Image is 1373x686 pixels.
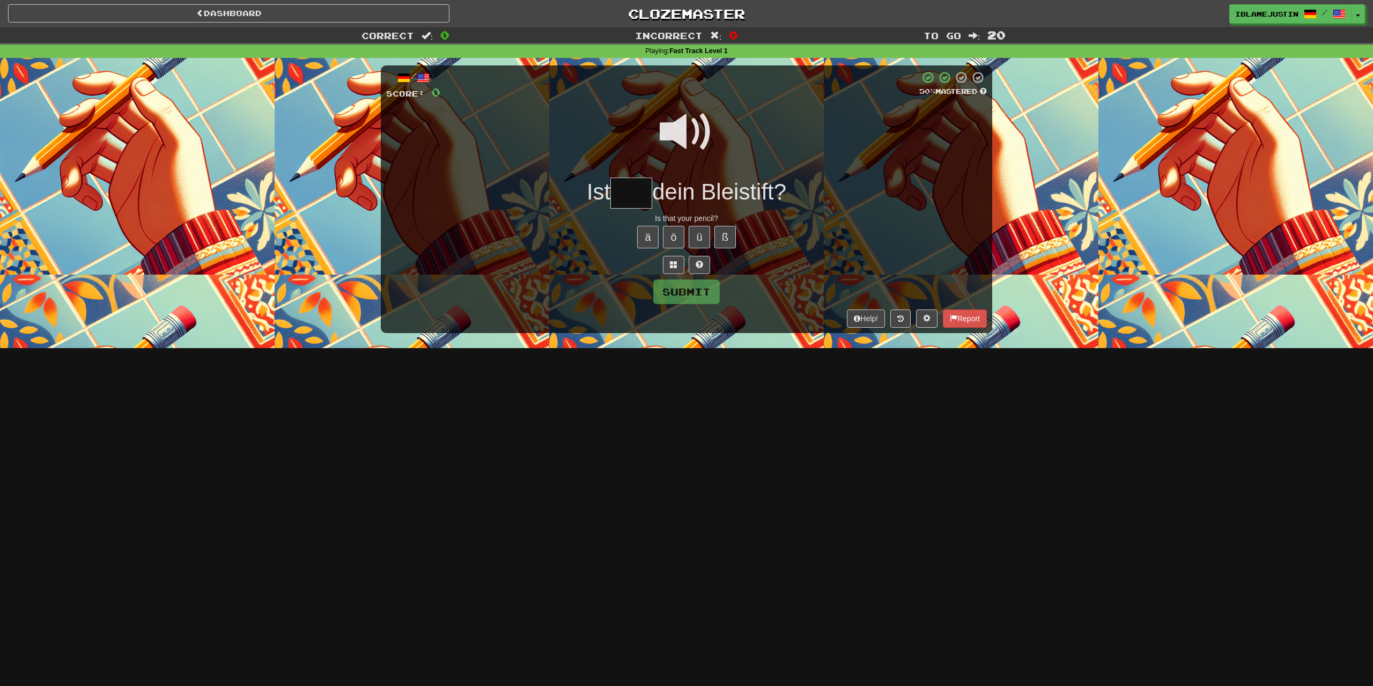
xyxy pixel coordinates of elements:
[587,179,610,204] span: Ist
[663,256,684,274] button: Switch sentence to multiple choice alt+p
[987,28,1006,41] span: 20
[386,213,987,224] div: Is that your pencil?
[440,28,449,41] span: 0
[890,309,911,328] button: Round history (alt+y)
[8,4,449,23] a: Dashboard
[1322,9,1327,16] span: /
[663,226,684,248] button: ö
[635,30,703,41] span: Incorrect
[924,30,961,41] span: To go
[1229,4,1352,24] a: IBlameJustin /
[653,279,720,304] button: Submit
[919,87,935,95] span: 50 %
[847,309,885,328] button: Help!
[919,87,987,97] div: Mastered
[386,89,425,98] span: Score:
[652,179,786,204] span: dein Bleistift?
[422,31,433,40] span: :
[1235,9,1298,19] span: IBlameJustin
[669,47,728,55] strong: Fast Track Level 1
[361,30,414,41] span: Correct
[386,71,440,84] div: /
[466,4,907,23] a: Clozemaster
[729,28,738,41] span: 0
[637,226,659,248] button: ä
[943,309,987,328] button: Report
[431,85,440,99] span: 0
[689,226,710,248] button: ü
[689,256,710,274] button: Single letter hint - you only get 1 per sentence and score half the points! alt+h
[710,31,722,40] span: :
[969,31,980,40] span: :
[714,226,736,248] button: ß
